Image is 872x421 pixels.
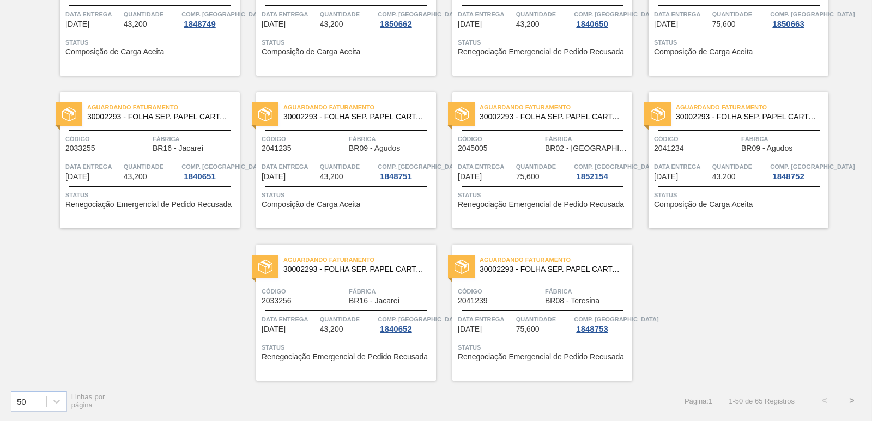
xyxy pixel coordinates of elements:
span: Renegociação Emergencial de Pedido Recusada [458,353,624,361]
img: status [455,260,469,274]
a: statusAguardando Faturamento30002293 - FOLHA SEP. PAPEL CARTAO 1200x1000M 350gCódigo2045005Fábric... [436,92,632,228]
span: Quantidade [320,161,376,172]
span: Data Entrega [262,314,317,325]
span: Código [458,133,542,144]
span: 14/11/2025 [458,173,482,181]
span: Quantidade [516,161,572,172]
span: 43,200 [320,20,343,28]
span: Comp. Carga [378,161,462,172]
span: Data Entrega [262,161,317,172]
span: 43,200 [124,20,147,28]
a: Comp. [GEOGRAPHIC_DATA]1848752 [770,161,826,181]
span: Fábrica [545,286,629,297]
span: Data Entrega [458,314,513,325]
span: Quantidade [320,9,376,20]
span: Comp. Carga [770,161,855,172]
a: Comp. [GEOGRAPHIC_DATA]1840651 [181,161,237,181]
span: 12/11/2025 [65,173,89,181]
span: 2033255 [65,144,95,152]
span: Aguardando Faturamento [87,102,240,113]
span: Quantidade [516,314,572,325]
span: Composição de Carga Aceita [262,200,360,209]
span: Data Entrega [458,161,513,172]
a: statusAguardando Faturamento30002293 - FOLHA SEP. PAPEL CARTAO 1200x1000M 350gCódigo2041234Fábric... [632,92,828,228]
span: Fábrica [741,133,826,144]
span: 30002293 - FOLHA SEP. PAPEL CARTAO 1200x1000M 350g [676,113,820,121]
span: Comp. Carga [574,161,658,172]
span: Quantidade [320,314,376,325]
span: 09/11/2025 [65,20,89,28]
span: Renegociação Emergencial de Pedido Recusada [262,353,428,361]
span: Linhas por página [71,393,105,409]
span: Status [458,190,629,200]
img: status [258,260,272,274]
button: < [811,387,838,414]
span: 12/11/2025 [262,173,286,181]
span: Fábrica [349,133,433,144]
span: Aguardando Faturamento [283,254,436,265]
span: Quantidade [124,161,179,172]
a: Comp. [GEOGRAPHIC_DATA]1848749 [181,9,237,28]
span: Comp. Carga [378,9,462,20]
div: 1852154 [574,172,610,181]
span: 14/11/2025 [262,325,286,333]
span: Aguardando Faturamento [480,102,632,113]
a: Comp. [GEOGRAPHIC_DATA]1840650 [574,9,629,28]
a: Comp. [GEOGRAPHIC_DATA]1848751 [378,161,433,181]
span: Aguardando Faturamento [480,254,632,265]
a: Comp. [GEOGRAPHIC_DATA]1850663 [770,9,826,28]
span: Código [262,133,346,144]
span: 43,200 [712,173,736,181]
span: Código [65,133,150,144]
span: Data Entrega [262,9,317,20]
span: Status [654,190,826,200]
span: Composição de Carga Aceita [262,48,360,56]
span: 1 - 50 de 65 Registros [729,397,795,405]
span: Status [65,37,237,48]
span: Comp. Carga [378,314,462,325]
span: Data Entrega [458,9,513,20]
span: BR09 - Agudos [349,144,400,152]
span: 2041239 [458,297,488,305]
span: Data Entrega [65,9,121,20]
span: 30002293 - FOLHA SEP. PAPEL CARTAO 1200x1000M 350g [480,113,623,121]
span: Aguardando Faturamento [283,102,436,113]
div: 1840650 [574,20,610,28]
button: > [838,387,865,414]
span: Status [262,190,433,200]
span: Quantidade [516,9,572,20]
div: 1848749 [181,20,217,28]
span: Comp. Carga [770,9,855,20]
span: Quantidade [712,161,768,172]
div: 1850663 [770,20,806,28]
span: Data Entrega [65,161,121,172]
div: 1848752 [770,172,806,181]
div: 1848753 [574,325,610,333]
span: Status [654,37,826,48]
span: 10/11/2025 [262,20,286,28]
span: Renegociação Emergencial de Pedido Recusada [458,48,624,56]
span: Comp. Carga [181,161,266,172]
span: Status [262,37,433,48]
span: Composição de Carga Aceita [654,48,753,56]
span: BR08 - Teresina [545,297,599,305]
span: 2041234 [654,144,684,152]
a: statusAguardando Faturamento30002293 - FOLHA SEP. PAPEL CARTAO 1200x1000M 350gCódigo2033256Fábric... [240,245,436,381]
img: status [62,107,76,121]
span: 10/11/2025 [458,20,482,28]
span: 43,200 [320,173,343,181]
span: BR16 - Jacareí [349,297,399,305]
span: 30002293 - FOLHA SEP. PAPEL CARTAO 1200x1000M 350g [480,265,623,273]
div: 1840652 [378,325,414,333]
img: status [258,107,272,121]
span: BR16 - Jacareí [153,144,203,152]
span: 30002293 - FOLHA SEP. PAPEL CARTAO 1200x1000M 350g [283,113,427,121]
span: BR02 - Sergipe [545,144,629,152]
span: Renegociação Emergencial de Pedido Recusada [458,200,624,209]
span: 30002293 - FOLHA SEP. PAPEL CARTAO 1200x1000M 350g [283,265,427,273]
a: Comp. [GEOGRAPHIC_DATA]1848753 [574,314,629,333]
span: Aguardando Faturamento [676,102,828,113]
span: Renegociação Emergencial de Pedido Recusada [65,200,232,209]
a: statusAguardando Faturamento30002293 - FOLHA SEP. PAPEL CARTAO 1200x1000M 350gCódigo2041235Fábric... [240,92,436,228]
span: Código [262,286,346,297]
